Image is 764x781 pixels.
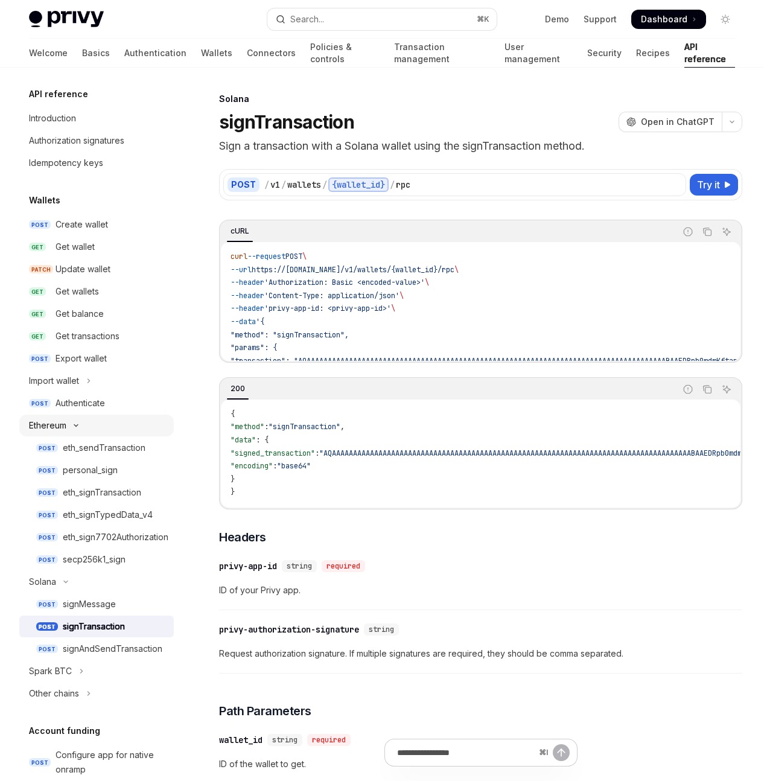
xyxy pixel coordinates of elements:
[394,39,490,68] a: Transaction management
[19,392,174,414] a: POSTAuthenticate
[227,224,253,238] div: cURL
[56,284,99,299] div: Get wallets
[641,116,715,128] span: Open in ChatGPT
[505,39,573,68] a: User management
[231,461,273,471] span: "encoding"
[63,530,168,544] div: eth_sign7702Authorization
[267,8,496,30] button: Open search
[277,461,311,471] span: "base64"
[29,265,53,274] span: PATCH
[56,396,105,410] div: Authenticate
[19,325,174,347] a: GETGet transactions
[619,112,722,132] button: Open in ChatGPT
[19,638,174,660] a: POSTsignAndSendTransaction
[247,252,285,261] span: --request
[264,179,269,191] div: /
[19,107,174,129] a: Introduction
[716,10,735,29] button: Toggle dark mode
[302,252,307,261] span: \
[36,600,58,609] span: POST
[29,243,46,252] span: GET
[219,93,742,105] div: Solana
[56,217,108,232] div: Create wallet
[29,87,88,101] h5: API reference
[219,703,311,719] span: Path Parameters
[231,278,264,287] span: --header
[19,236,174,258] a: GETGet wallet
[36,533,58,542] span: POST
[310,39,380,68] a: Policies & controls
[19,616,174,637] a: POSTsignTransaction
[322,560,365,572] div: required
[19,415,174,436] button: Toggle Ethereum section
[285,252,302,261] span: POST
[287,561,312,571] span: string
[219,529,266,546] span: Headers
[19,683,174,704] button: Toggle Other chains section
[315,448,319,458] span: :
[396,179,410,191] div: rpc
[231,487,235,497] span: }
[719,224,734,240] button: Ask AI
[29,310,46,319] span: GET
[29,758,51,767] span: POST
[228,177,259,192] div: POST
[699,381,715,397] button: Copy the contents from the code block
[56,329,119,343] div: Get transactions
[231,409,235,419] span: {
[231,265,252,275] span: --url
[36,444,58,453] span: POST
[264,422,269,432] span: :
[231,422,264,432] span: "method"
[477,14,489,24] span: ⌘ K
[19,549,174,570] a: POSTsecp256k1_sign
[425,278,429,287] span: \
[63,597,116,611] div: signMessage
[719,381,734,397] button: Ask AI
[219,583,742,598] span: ID of your Privy app.
[19,744,174,780] a: POSTConfigure app for native onramp
[219,138,742,155] p: Sign a transaction with a Solana wallet using the signTransaction method.
[29,39,68,68] a: Welcome
[256,317,264,327] span: '{
[29,193,60,208] h5: Wallets
[270,179,280,191] div: v1
[636,39,670,68] a: Recipes
[587,39,622,68] a: Security
[264,304,391,313] span: 'privy-app-id: <privy-app-id>'
[29,724,100,738] h5: Account funding
[264,291,400,301] span: 'Content-Type: application/json'
[29,399,51,408] span: POST
[19,214,174,235] a: POSTCreate wallet
[219,646,742,661] span: Request authorization signature. If multiple signatures are required, they should be comma separa...
[281,179,286,191] div: /
[247,39,296,68] a: Connectors
[256,435,269,445] span: : {
[19,281,174,302] a: GETGet wallets
[19,504,174,526] a: POSTeth_signTypedData_v4
[63,508,153,522] div: eth_signTypedData_v4
[36,466,58,475] span: POST
[29,354,51,363] span: POST
[36,645,58,654] span: POST
[684,39,735,68] a: API reference
[82,39,110,68] a: Basics
[29,287,46,296] span: GET
[29,575,56,589] div: Solana
[219,734,263,746] div: wallet_id
[231,304,264,313] span: --header
[231,448,315,458] span: "signed_transaction"
[63,619,125,634] div: signTransaction
[29,111,76,126] div: Introduction
[454,265,459,275] span: \
[273,461,277,471] span: :
[56,351,107,366] div: Export wallet
[19,660,174,682] button: Toggle Spark BTC section
[29,686,79,701] div: Other chains
[29,332,46,341] span: GET
[19,571,174,593] button: Toggle Solana section
[252,265,454,275] span: https://[DOMAIN_NAME]/v1/wallets/{wallet_id}/rpc
[19,370,174,392] button: Toggle Import wallet section
[29,156,103,170] div: Idempotency keys
[697,177,720,192] span: Try it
